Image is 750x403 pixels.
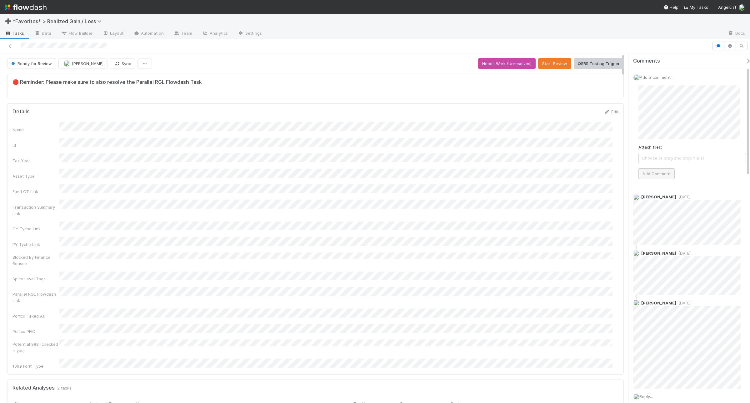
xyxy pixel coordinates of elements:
[12,241,59,247] div: PY Tyche Link
[58,58,107,69] button: [PERSON_NAME]
[676,301,691,305] span: [DATE]
[641,194,676,199] span: [PERSON_NAME]
[12,254,59,267] div: Blocked By Finance Reason
[5,2,47,13] img: logo-inverted-e16ddd16eac7371096b0.svg
[604,109,618,114] a: Edit
[12,276,59,282] div: Spice Level Tags
[639,153,746,163] span: Choose or drag and drop file(s)
[638,168,675,179] button: Add Comment
[197,29,233,39] a: Analytics
[56,29,97,39] a: Flow Builder
[12,79,618,85] h5: 🔴 Reminder: Please make sure to also resolve the Parallel RGL Flowdash Task
[233,29,267,39] a: Settings
[633,194,639,200] img: avatar_04ed6c9e-3b93-401c-8c3a-8fad1b1fc72c.png
[641,300,676,305] span: [PERSON_NAME]
[12,109,30,115] h5: Details
[683,5,708,10] span: My Tasks
[12,173,59,179] div: Asset Type
[12,328,59,334] div: Portco PFIC
[72,61,103,66] span: [PERSON_NAME]
[718,5,736,10] span: AngelList
[633,250,639,256] img: avatar_711f55b7-5a46-40da-996f-bc93b6b86381.png
[12,204,59,217] div: Transaction Summary Link
[110,58,135,69] button: Sync
[633,300,639,306] img: avatar_04ed6c9e-3b93-401c-8c3a-8fad1b1fc72c.png
[633,74,640,80] img: avatar_04ed6c9e-3b93-401c-8c3a-8fad1b1fc72c.png
[64,60,70,67] img: avatar_04ed6c9e-3b93-401c-8c3a-8fad1b1fc72c.png
[478,58,536,69] button: Needs Work (Unresolves)
[12,313,59,319] div: Portco Taxed As
[5,18,11,24] span: ➕
[61,30,92,36] span: Flow Builder
[12,142,59,148] div: Id
[12,157,59,164] div: Tax Year
[538,58,571,69] button: Start Review
[12,363,59,369] div: 1099 Form Type
[683,4,708,10] a: My Tasks
[57,385,72,391] span: 2 tasks
[12,226,59,232] div: CY Tyche Link
[5,30,24,36] span: Tasks
[739,4,745,11] img: avatar_04ed6c9e-3b93-401c-8c3a-8fad1b1fc72c.png
[633,58,660,64] span: Comments
[12,126,59,133] div: Name
[12,291,59,304] div: Parallel RGL Flowdash Link
[12,385,55,391] h5: Related Analyses
[169,29,197,39] a: Team
[663,4,678,10] div: Help
[639,394,653,399] span: Reply...
[723,29,750,39] a: Docs
[641,251,676,256] span: [PERSON_NAME]
[633,394,639,400] img: avatar_04ed6c9e-3b93-401c-8c3a-8fad1b1fc72c.png
[640,75,673,80] span: Add a comment...
[97,29,128,39] a: Layout
[638,144,662,150] label: Attach files:
[128,29,169,39] a: Automation
[12,341,59,354] div: Potential 988 (checked = yes)
[676,251,691,256] span: [DATE]
[12,18,105,24] span: *Favorites* > Realized Gain / Loss
[676,195,691,199] span: [DATE]
[12,188,59,195] div: Fund CT Link
[574,58,624,69] button: QSBS Testing Trigger
[29,29,56,39] a: Data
